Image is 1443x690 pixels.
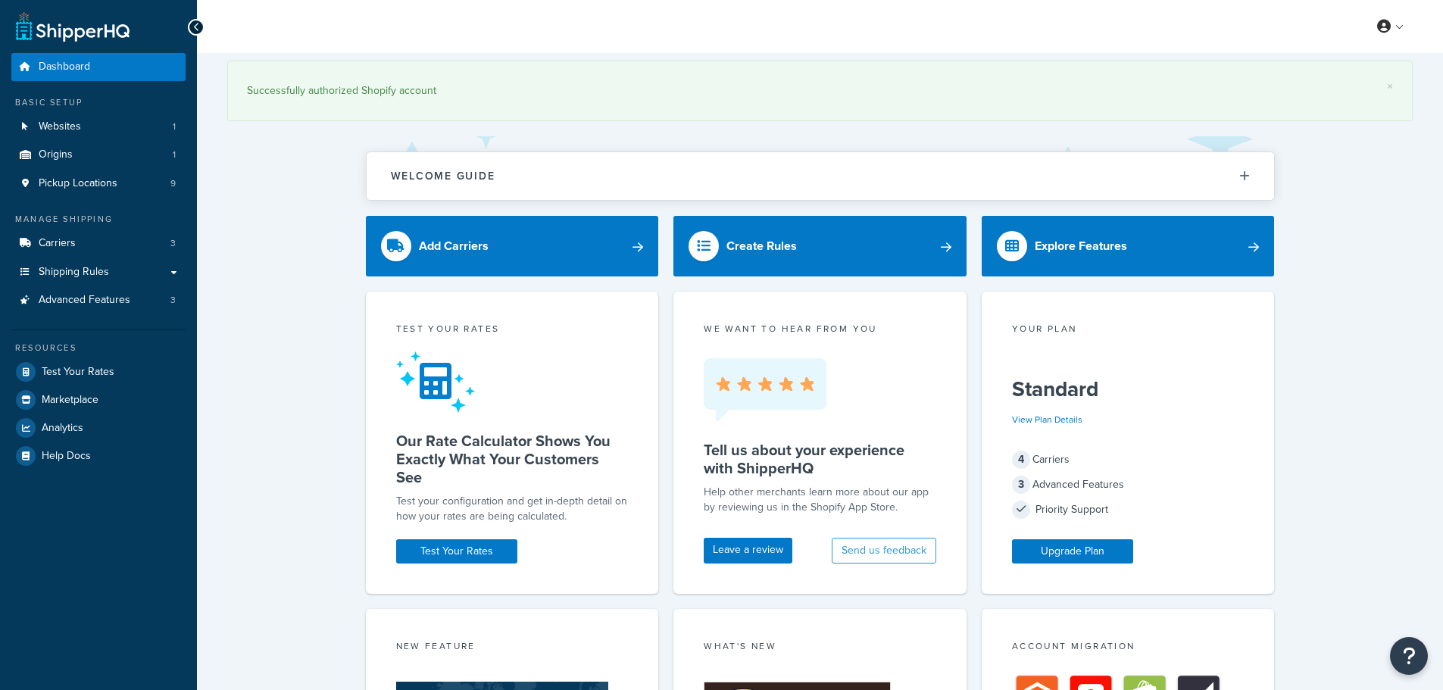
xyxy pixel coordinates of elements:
h2: Welcome Guide [391,170,495,182]
div: Test your rates [396,322,629,339]
li: Pickup Locations [11,170,186,198]
span: 9 [170,177,176,190]
a: Analytics [11,414,186,442]
span: 3 [170,237,176,250]
a: Websites1 [11,113,186,141]
div: New Feature [396,639,629,657]
button: Send us feedback [832,538,936,564]
span: Carriers [39,237,76,250]
h5: Standard [1012,377,1245,401]
span: Test Your Rates [42,366,114,379]
a: Advanced Features3 [11,286,186,314]
div: What's New [704,639,936,657]
li: Origins [11,141,186,169]
div: Priority Support [1012,499,1245,520]
a: Test Your Rates [396,539,517,564]
a: Marketplace [11,386,186,414]
a: Add Carriers [366,216,659,276]
a: Carriers3 [11,229,186,258]
div: Successfully authorized Shopify account [247,80,1393,101]
a: Explore Features [982,216,1275,276]
li: Advanced Features [11,286,186,314]
p: Help other merchants learn more about our app by reviewing us in the Shopify App Store. [704,485,936,515]
span: Shipping Rules [39,266,109,279]
span: 3 [170,294,176,307]
div: Create Rules [726,236,797,257]
div: Add Carriers [419,236,489,257]
span: 1 [173,148,176,161]
div: Resources [11,342,186,354]
a: Upgrade Plan [1012,539,1133,564]
p: we want to hear from you [704,322,936,336]
a: Origins1 [11,141,186,169]
span: Help Docs [42,450,91,463]
span: Marketplace [42,394,98,407]
span: Pickup Locations [39,177,117,190]
h5: Our Rate Calculator Shows You Exactly What Your Customers See [396,432,629,486]
span: 1 [173,120,176,133]
div: Basic Setup [11,96,186,109]
span: 4 [1012,451,1030,469]
span: Websites [39,120,81,133]
a: Help Docs [11,442,186,470]
li: Carriers [11,229,186,258]
div: Explore Features [1035,236,1127,257]
div: Account Migration [1012,639,1245,657]
a: Test Your Rates [11,358,186,386]
li: Websites [11,113,186,141]
div: Manage Shipping [11,213,186,226]
a: × [1387,80,1393,92]
a: Dashboard [11,53,186,81]
div: Carriers [1012,449,1245,470]
a: Create Rules [673,216,967,276]
span: 3 [1012,476,1030,494]
span: Analytics [42,422,83,435]
a: View Plan Details [1012,413,1082,426]
div: Test your configuration and get in-depth detail on how your rates are being calculated. [396,494,629,524]
div: Advanced Features [1012,474,1245,495]
button: Open Resource Center [1390,637,1428,675]
span: Dashboard [39,61,90,73]
a: Shipping Rules [11,258,186,286]
h5: Tell us about your experience with ShipperHQ [704,441,936,477]
a: Pickup Locations9 [11,170,186,198]
span: Origins [39,148,73,161]
div: Your Plan [1012,322,1245,339]
a: Leave a review [704,538,792,564]
button: Welcome Guide [367,152,1274,200]
span: Advanced Features [39,294,130,307]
